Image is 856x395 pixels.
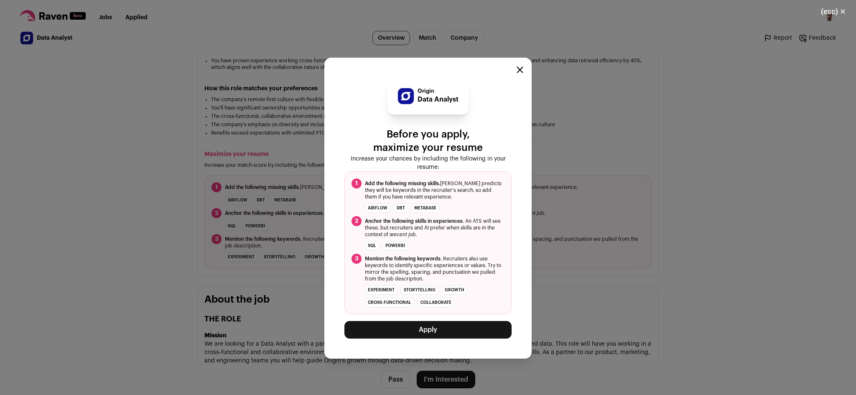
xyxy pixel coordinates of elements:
[365,204,390,213] li: Airflow
[411,204,439,213] li: Metabase
[382,241,408,250] li: PowerBI
[365,298,414,307] li: cross-functional
[365,255,504,282] span: . Recruiters also use keywords to identify specific experiences or values. Try to mirror the spel...
[418,88,459,94] p: Origin
[418,298,454,307] li: collaborate
[365,256,441,261] span: Mention the following keywords
[517,66,523,73] button: Close modal
[365,180,504,200] span: [PERSON_NAME] predicts they will be keywords in the recruiter's search, so add them if you have r...
[352,254,362,264] span: 3
[418,94,459,104] p: Data Analyst
[365,285,397,295] li: experiment
[344,128,512,155] p: Before you apply, maximize your resume
[394,204,408,213] li: dbt
[392,232,417,237] i: recent job.
[398,88,414,104] img: 126f9121e3fc471f5eeb0918edb9188d503719e551cd52579c52b6141b35ac33
[352,178,362,189] span: 1
[365,218,504,238] span: . An ATS will see these, but recruiters and AI prefer when skills are in the context of a
[401,285,438,295] li: storytelling
[811,3,856,21] button: Close modal
[344,155,512,171] p: Increase your chances by including the following in your resume:
[352,216,362,226] span: 2
[344,321,512,339] button: Apply
[365,219,463,224] span: Anchor the following skills in experiences
[365,181,440,186] span: Add the following missing skills.
[365,241,379,250] li: SQL
[442,285,467,295] li: growth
